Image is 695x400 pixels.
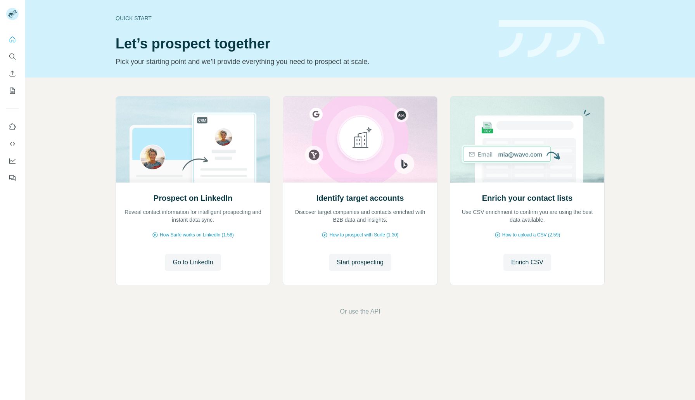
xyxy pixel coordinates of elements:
h1: Let’s prospect together [116,36,489,52]
button: Go to LinkedIn [165,254,221,271]
span: How Surfe works on LinkedIn (1:58) [160,231,234,238]
span: How to upload a CSV (2:59) [502,231,560,238]
button: Or use the API [340,307,380,316]
button: Use Surfe API [6,137,19,151]
span: How to prospect with Surfe (1:30) [329,231,398,238]
h2: Prospect on LinkedIn [154,193,232,203]
p: Discover target companies and contacts enriched with B2B data and insights. [291,208,429,224]
img: Enrich your contact lists [450,97,605,183]
button: Start prospecting [329,254,391,271]
button: Search [6,50,19,64]
div: Quick start [116,14,489,22]
p: Reveal contact information for intelligent prospecting and instant data sync. [124,208,262,224]
p: Pick your starting point and we’ll provide everything you need to prospect at scale. [116,56,489,67]
img: Prospect on LinkedIn [116,97,270,183]
span: Go to LinkedIn [173,258,213,267]
span: Start prospecting [337,258,384,267]
img: Identify target accounts [283,97,437,183]
button: Feedback [6,171,19,185]
h2: Identify target accounts [316,193,404,203]
button: Quick start [6,33,19,47]
button: Use Surfe on LinkedIn [6,120,19,134]
p: Use CSV enrichment to confirm you are using the best data available. [458,208,596,224]
img: banner [499,20,605,58]
button: Enrich CSV [6,67,19,81]
button: My lists [6,84,19,98]
span: Enrich CSV [511,258,543,267]
button: Enrich CSV [503,254,551,271]
h2: Enrich your contact lists [482,193,572,203]
button: Dashboard [6,154,19,168]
